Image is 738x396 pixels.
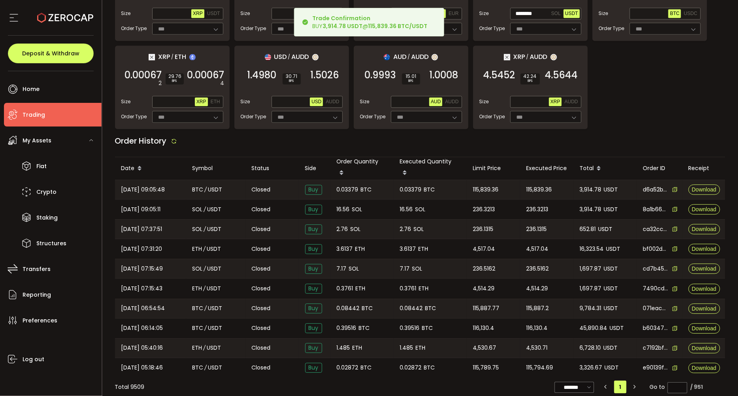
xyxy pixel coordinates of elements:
[580,304,602,313] span: 9,784.31
[419,284,429,293] span: ETH
[365,71,396,79] span: 0.9993
[473,205,495,214] span: 236.3213
[196,99,206,104] span: XRP
[351,225,361,234] span: SOL
[684,11,697,16] span: USDC
[121,324,163,333] span: [DATE] 06:14:05
[247,71,277,79] span: 1.4980
[189,54,196,60] img: eth_portfolio.svg
[149,54,155,60] img: xrp_portfolio.png
[689,343,720,353] button: Download
[431,99,441,104] span: AUD
[355,244,365,254] span: ETH
[384,54,390,60] img: aud_portfolio.svg
[204,205,206,214] em: /
[193,363,204,372] span: BTC
[205,304,207,313] em: /
[527,225,547,234] span: 236.1315
[23,263,51,275] span: Transfers
[337,304,360,313] span: 0.08442
[400,185,422,194] span: 0.03379
[689,284,720,294] button: Download
[195,97,208,106] button: XRP
[574,162,637,175] div: Total
[323,22,363,30] b: 3,914.78 USDT
[349,264,359,273] span: SOL
[400,225,411,234] span: 2.76
[479,10,489,17] span: Size
[692,286,716,292] span: Download
[422,324,433,333] span: BTC
[524,74,537,79] span: 42.24
[670,11,679,16] span: BTC
[252,186,271,194] span: Closed
[604,343,618,352] span: USDT
[551,11,561,16] span: SOL
[692,226,716,232] span: Download
[305,264,322,274] span: Buy
[513,52,525,62] span: XRP
[368,22,428,30] b: 115,839.36 BTC/USDT
[530,52,547,62] span: AUDD
[360,98,370,105] span: Size
[241,113,266,120] span: Order Type
[520,164,574,173] div: Executed Price
[169,79,181,83] i: BPS
[643,364,668,372] span: e90139f7-ace0-4474-954b-e224aaa06fc1
[252,205,271,214] span: Closed
[305,323,322,333] span: Buy
[337,205,350,214] span: 16.56
[692,266,716,271] span: Download
[698,358,738,396] iframe: Chat Widget
[204,343,206,352] em: /
[324,97,341,106] button: AUDD
[643,324,668,332] span: b60347e5-fd04-48ef-9a47-402e18a813ab
[479,25,505,32] span: Order Type
[252,344,271,352] span: Closed
[288,53,291,61] em: /
[599,10,608,17] span: Size
[8,44,94,63] button: Deposit & Withdraw
[447,9,460,18] button: EUR
[405,74,417,79] span: 15.01
[171,53,174,61] em: /
[23,289,51,301] span: Reporting
[265,54,271,60] img: usd_portfolio.svg
[36,212,58,224] span: Staking
[121,225,162,234] span: [DATE] 07:37:51
[207,284,221,293] span: USDT
[473,185,499,194] span: 115,839.36
[207,11,220,16] span: USDT
[524,79,537,83] i: BPS
[479,113,505,120] span: Order Type
[274,52,287,62] span: USD
[473,343,496,352] span: 4,530.67
[121,10,131,17] span: Size
[121,113,147,120] span: Order Type
[643,186,668,194] span: d6a52b90-d25a-401a-ba83-dde764e3dda0
[208,225,222,234] span: USDT
[337,244,353,254] span: 3.6137
[400,205,413,214] span: 16.56
[599,25,625,32] span: Order Type
[305,205,322,214] span: Buy
[473,225,494,234] span: 236.1315
[121,205,161,214] span: [DATE] 09:05:11
[400,264,410,273] span: 7.17
[400,343,413,352] span: 1.485
[115,383,145,391] div: Total 9509
[691,383,703,391] div: / 951
[689,303,720,314] button: Download
[337,343,350,352] span: 1.485
[311,99,321,104] span: USD
[121,304,165,313] span: [DATE] 06:54:54
[580,205,602,214] span: 3,914.78
[352,205,362,214] span: SOL
[337,185,359,194] span: 0.03379
[121,244,162,254] span: [DATE] 07:31:20
[424,363,435,372] span: BTC
[689,224,720,234] button: Download
[208,205,222,214] span: USDT
[689,204,720,214] button: Download
[504,54,510,60] img: xrp_portfolio.png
